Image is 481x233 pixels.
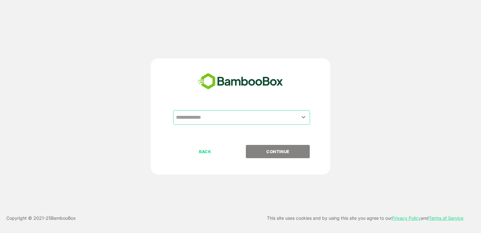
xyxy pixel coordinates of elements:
a: Terms of Service [429,215,463,221]
button: BACK [173,145,237,158]
p: This site uses cookies and by using this site you agree to our and [267,214,463,222]
button: CONTINUE [246,145,310,158]
img: bamboobox [194,71,286,92]
a: Privacy Policy [392,215,421,221]
button: Open [299,113,308,122]
p: CONTINUE [246,148,309,155]
p: BACK [174,148,237,155]
p: Copyright © 2021- 25 BambooBox [6,214,76,222]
